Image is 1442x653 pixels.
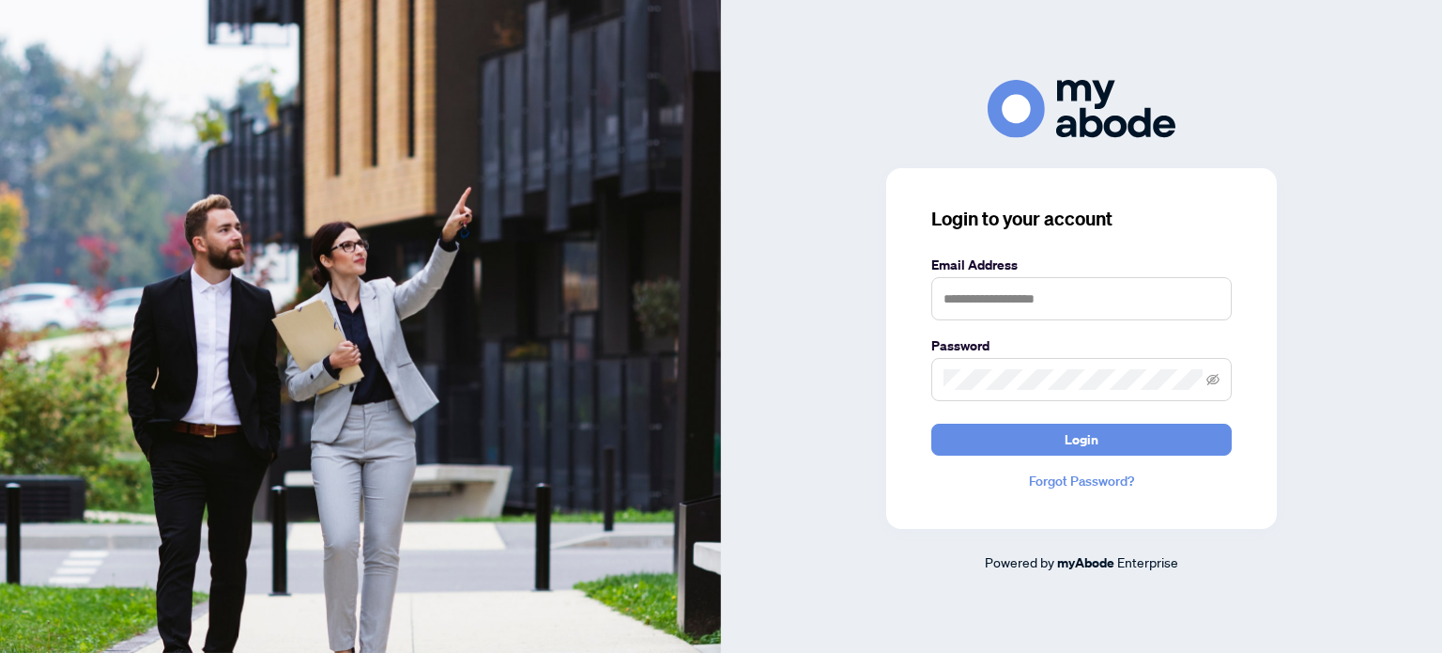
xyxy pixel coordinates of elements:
[985,553,1054,570] span: Powered by
[1206,373,1220,386] span: eye-invisible
[931,424,1232,456] button: Login
[1065,425,1098,455] span: Login
[931,206,1232,232] h3: Login to your account
[931,255,1232,275] label: Email Address
[1057,552,1114,573] a: myAbode
[931,335,1232,356] label: Password
[1117,553,1178,570] span: Enterprise
[931,471,1232,491] a: Forgot Password?
[988,80,1175,137] img: ma-logo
